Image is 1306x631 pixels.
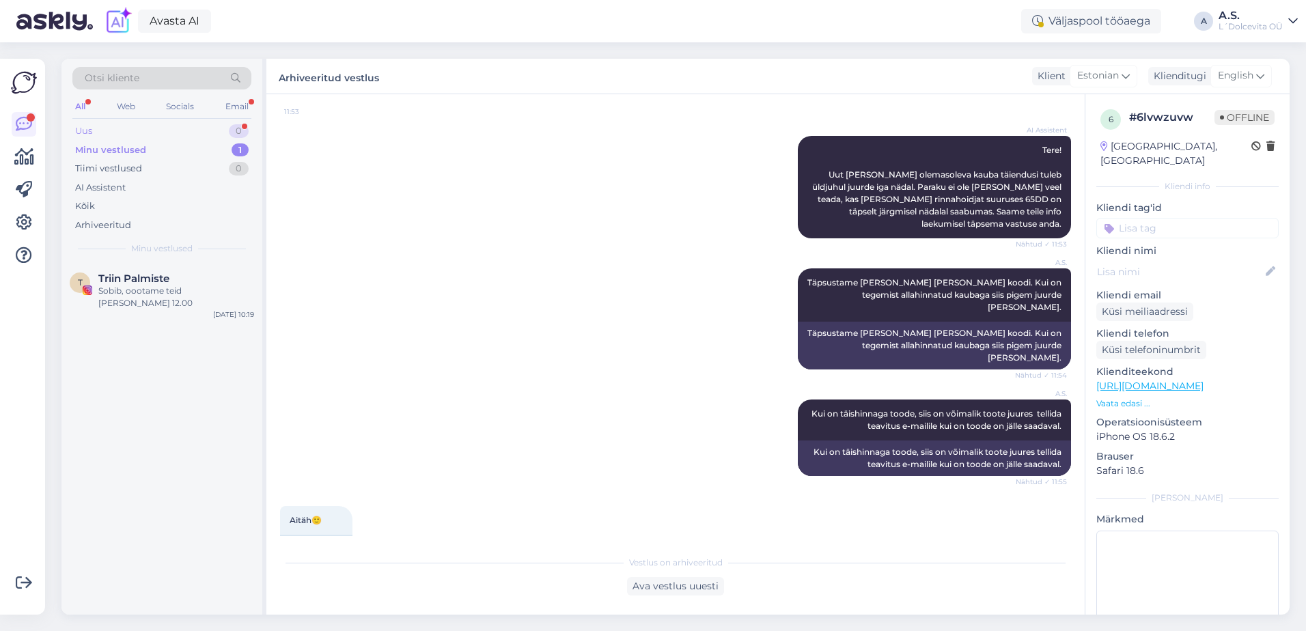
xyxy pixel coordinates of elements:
span: Kui on täishinnaga toode, siis on võimalik toote juures tellida teavitus e-mailile kui on toode o... [811,408,1064,431]
div: A [1194,12,1213,31]
p: Kliendi email [1096,288,1279,303]
span: AI Assistent [1016,125,1067,135]
a: A.S.L´Dolcevita OÜ [1219,10,1298,32]
span: Otsi kliente [85,71,139,85]
span: A.S. [1016,389,1067,399]
p: Klienditeekond [1096,365,1279,379]
div: Kui on täishinnaga toode, siis on võimalik toote juures tellida teavitus e-mailile kui on toode o... [798,440,1071,476]
div: 0 [229,162,249,176]
p: Kliendi tag'id [1096,201,1279,215]
p: Brauser [1096,449,1279,464]
a: Avasta AI [138,10,211,33]
div: Minu vestlused [75,143,146,157]
img: explore-ai [104,7,133,36]
div: Klient [1032,69,1066,83]
div: Web [114,98,138,115]
div: Kõik [75,199,95,213]
p: Safari 18.6 [1096,464,1279,478]
span: T [78,277,83,288]
div: Väljaspool tööaega [1021,9,1161,33]
span: 6 [1109,114,1113,124]
span: Minu vestlused [131,242,193,255]
div: Email [223,98,251,115]
div: Arhiveeritud [75,219,131,232]
div: Tiimi vestlused [75,162,142,176]
a: [URL][DOMAIN_NAME] [1096,380,1204,392]
span: Triin Palmiste [98,272,169,285]
span: Aitäh🙂 [290,515,322,525]
div: Täpsustame [PERSON_NAME] [PERSON_NAME] koodi. Kui on tegemist allahinnatud kaubaga siis pigem juu... [798,322,1071,369]
span: 11:53 [284,107,335,117]
div: AI Assistent [75,181,126,195]
div: Kliendi info [1096,180,1279,193]
div: L´Dolcevita OÜ [1219,21,1283,32]
div: Ava vestlus uuesti [627,577,724,595]
div: All [72,98,88,115]
span: English [1218,68,1253,83]
p: Kliendi telefon [1096,326,1279,341]
span: Tere! Uut [PERSON_NAME] olemasoleva kauba täiendusi tuleb üldjuhul juurde iga nädal. Paraku ei ol... [812,145,1064,229]
p: iPhone OS 18.6.2 [1096,430,1279,444]
span: Nähtud ✓ 11:54 [1015,370,1067,380]
div: 0 [229,124,249,138]
input: Lisa nimi [1097,264,1263,279]
div: A.S. [1219,10,1283,21]
p: Operatsioonisüsteem [1096,415,1279,430]
div: Küsi telefoninumbrit [1096,341,1206,359]
div: 1 [232,143,249,157]
div: Küsi meiliaadressi [1096,303,1193,321]
div: Uus [75,124,92,138]
p: Märkmed [1096,512,1279,527]
img: Askly Logo [11,70,37,96]
div: Klienditugi [1148,69,1206,83]
div: [GEOGRAPHIC_DATA], [GEOGRAPHIC_DATA] [1100,139,1251,168]
p: Kliendi nimi [1096,244,1279,258]
div: Socials [163,98,197,115]
span: Nähtud ✓ 11:55 [1016,477,1067,487]
span: Nähtud ✓ 11:53 [1016,239,1067,249]
span: Vestlus on arhiveeritud [629,557,723,569]
span: Offline [1214,110,1275,125]
div: [PERSON_NAME] [1096,492,1279,504]
span: Estonian [1077,68,1119,83]
label: Arhiveeritud vestlus [279,67,379,85]
input: Lisa tag [1096,218,1279,238]
div: # 6lvwzuvw [1129,109,1214,126]
div: Thank you🙂 [280,535,352,558]
span: Täpsustame [PERSON_NAME] [PERSON_NAME] koodi. Kui on tegemist allahinnatud kaubaga siis pigem juu... [807,277,1064,312]
span: A.S. [1016,257,1067,268]
div: Sobib, oootame teid [PERSON_NAME] 12.00 [98,285,254,309]
p: Vaata edasi ... [1096,397,1279,410]
div: [DATE] 10:19 [213,309,254,320]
